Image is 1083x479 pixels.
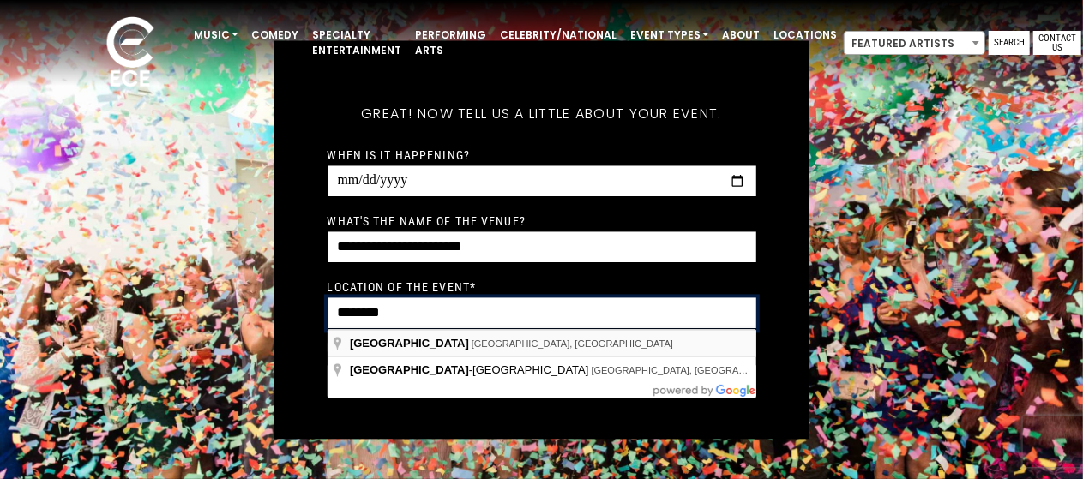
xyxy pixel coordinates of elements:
span: [GEOGRAPHIC_DATA] [350,337,469,350]
a: Celebrity/National [493,21,623,50]
a: Specialty Entertainment [305,21,408,65]
span: [GEOGRAPHIC_DATA], [GEOGRAPHIC_DATA] [472,338,673,349]
label: When is it happening? [328,147,471,163]
label: Location of the event [328,279,477,295]
span: [GEOGRAPHIC_DATA] [350,363,469,376]
a: Comedy [244,21,305,50]
span: -[GEOGRAPHIC_DATA] [350,363,592,376]
span: [GEOGRAPHIC_DATA], [GEOGRAPHIC_DATA], [GEOGRAPHIC_DATA] [592,365,897,375]
a: Event Types [623,21,715,50]
span: Featured Artists [844,31,985,55]
a: Music [187,21,244,50]
a: Locations [767,21,844,50]
a: Contact Us [1033,31,1081,55]
a: About [715,21,767,50]
a: Search [989,31,1030,55]
a: Performing Arts [408,21,493,65]
h5: Great! Now tell us a little about your event. [328,83,756,145]
span: Featured Artists [845,32,984,56]
label: What's the name of the venue? [328,213,526,229]
img: ece_new_logo_whitev2-1.png [87,12,173,95]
